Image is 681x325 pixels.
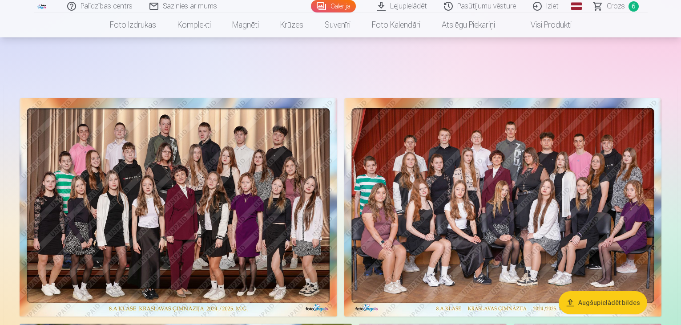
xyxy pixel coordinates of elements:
a: Foto izdrukas [99,12,167,37]
a: Visi produkti [506,12,582,37]
a: Magnēti [222,12,270,37]
a: Suvenīri [314,12,361,37]
a: Krūzes [270,12,314,37]
button: Augšupielādēt bildes [559,291,647,314]
span: Grozs [607,1,625,12]
a: Foto kalendāri [361,12,431,37]
a: Atslēgu piekariņi [431,12,506,37]
span: 6 [629,1,639,12]
img: /fa1 [37,4,47,9]
a: Komplekti [167,12,222,37]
